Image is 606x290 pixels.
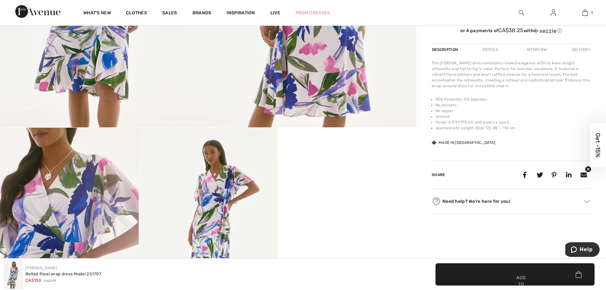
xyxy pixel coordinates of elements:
[524,28,533,33] font: with
[226,10,255,16] font: Inspiration
[296,10,331,16] a: Prom dresses
[527,47,547,52] font: Interview
[15,5,60,18] img: 1st Avenue
[585,166,591,172] button: Close teaser
[584,200,590,203] img: Arrow2.svg
[442,199,510,204] font: Need help? We're here for you!
[25,272,101,276] font: Belted floral wrap dress Model 251707
[557,28,562,33] font: ⓘ
[435,120,511,124] font: Model is 5'9"/175 cm and wears a size 6.
[533,28,556,34] img: Sezzle
[192,10,212,17] a: Brands
[83,10,111,17] a: What's new
[25,266,57,270] a: [PERSON_NAME]
[435,114,449,119] font: Unlined
[435,126,516,130] font: Approximate Length (Size 12): 45" - 114 cm
[569,9,601,17] a: 1
[432,47,458,52] font: Description
[595,133,602,157] font: Get -15%
[4,260,23,289] img: Belted Floral Wrap Dress model 251707
[162,10,177,16] font: Sales
[126,10,147,16] font: Clothes
[519,9,524,17] img: research
[435,97,487,102] font: 95% Polyester, 5% Spandex
[270,10,280,16] a: Live
[435,103,456,107] font: No pockets
[591,11,593,15] font: 1
[460,28,498,33] font: or 4 payments of
[44,279,56,283] font: CA$279
[432,173,445,177] font: Share
[162,10,177,17] a: Sales
[126,10,147,17] a: Clothes
[590,123,606,167] div: Get -15%Close teaser
[498,27,523,33] font: CA$38.25
[483,47,498,52] font: Details
[575,271,582,278] img: Bag.svg
[565,242,600,258] iframe: Opens a widget where you can find more information
[25,278,41,283] font: CA$153
[432,27,591,36] div: or 4 payments ofCA$38.25withSezzle Click to learn more about Sezzle
[439,140,496,145] font: Made in [GEOGRAPHIC_DATA]
[192,10,212,16] font: Brands
[432,61,590,88] font: The [PERSON_NAME] dress embodies relaxed elegance with its knee-length silhouette and flattering ...
[551,9,556,17] img: My information
[582,9,588,17] img: My cart
[546,9,561,17] a: Log in
[435,109,453,113] font: No zipper
[83,10,111,16] font: What's new
[572,47,590,52] font: Delivery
